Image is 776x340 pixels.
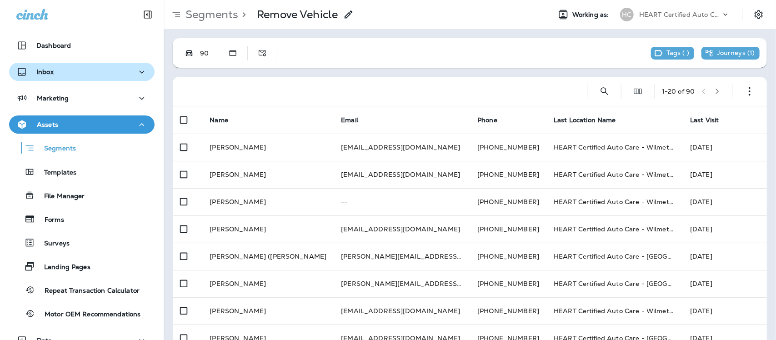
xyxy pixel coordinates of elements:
button: Search Segments [596,82,614,100]
p: Segments [35,145,76,154]
button: Surveys [9,233,155,252]
div: 1 - 20 of 90 [662,88,695,95]
p: Surveys [35,240,70,248]
p: Repeat Transaction Calculator [35,287,140,295]
p: Marketing [37,95,69,102]
td: HEART Certified Auto Care - [GEOGRAPHIC_DATA] [546,243,683,270]
p: Motor OEM Recommendations [35,310,141,319]
td: [EMAIL_ADDRESS][DOMAIN_NAME] [334,215,470,243]
td: HEART Certified Auto Care - Wilmette [546,215,683,243]
span: Email [341,116,358,124]
span: Working as: [572,11,611,19]
td: [PERSON_NAME] [202,215,334,243]
p: Templates [35,169,76,177]
td: [DATE] [683,215,767,243]
td: [PERSON_NAME] [202,161,334,188]
p: Landing Pages [35,263,90,272]
td: [PERSON_NAME] [202,270,334,297]
td: HEART Certified Auto Care - Wilmette [546,134,683,161]
td: [PHONE_NUMBER] [470,134,546,161]
button: Templates [9,162,155,181]
button: Marketing [9,89,155,107]
td: [PERSON_NAME] [202,188,334,215]
td: [EMAIL_ADDRESS][DOMAIN_NAME] [334,134,470,161]
button: Collapse Sidebar [135,5,160,24]
td: [PERSON_NAME] [202,297,334,325]
button: File Manager [9,186,155,205]
p: Forms [35,216,64,225]
p: Segments [182,8,238,21]
td: [DATE] [683,161,767,188]
button: Assets [9,115,155,134]
p: > [238,8,246,21]
td: [PERSON_NAME] [202,134,334,161]
button: Settings [751,6,767,23]
button: Repeat Transaction Calculator [9,280,155,300]
p: HEART Certified Auto Care [639,11,721,18]
td: [PHONE_NUMBER] [470,161,546,188]
p: File Manager [35,192,85,201]
button: Forms [9,210,155,229]
button: Static [224,44,242,62]
td: [DATE] [683,188,767,215]
td: HEART Certified Auto Care - Wilmette [546,188,683,215]
td: [PERSON_NAME] ([PERSON_NAME] [202,243,334,270]
td: [EMAIL_ADDRESS][DOMAIN_NAME] [334,297,470,325]
td: [PERSON_NAME][EMAIL_ADDRESS][PERSON_NAME][DOMAIN_NAME] [334,270,470,297]
td: [PHONE_NUMBER] [470,297,546,325]
span: Name [210,116,228,124]
td: [PHONE_NUMBER] [470,188,546,215]
p: Remove Vehicle [257,8,338,21]
button: Segments [9,138,155,158]
td: [DATE] [683,243,767,270]
td: [DATE] [683,297,767,325]
p: Journeys ( 1 ) [717,49,755,57]
span: Last Location Name [554,116,616,124]
button: Possession [180,44,198,62]
td: [PHONE_NUMBER] [470,215,546,243]
td: [PERSON_NAME][EMAIL_ADDRESS][DOMAIN_NAME] [334,243,470,270]
td: [PHONE_NUMBER] [470,270,546,297]
div: HC [620,8,634,21]
p: Dashboard [36,42,71,49]
span: Last Visit [690,116,719,124]
button: Motor OEM Recommendations [9,304,155,323]
div: This segment has no tags [651,47,694,60]
td: [DATE] [683,134,767,161]
td: HEART Certified Auto Care - Wilmette [546,161,683,188]
p: Inbox [36,68,54,75]
button: Edit Fields [629,82,647,100]
button: Distinct Emails [253,44,271,62]
button: Dashboard [9,36,155,55]
td: [DATE] [683,270,767,297]
p: Assets [37,121,58,128]
td: HEART Certified Auto Care - Wilmette [546,297,683,325]
button: Landing Pages [9,257,155,276]
td: [EMAIL_ADDRESS][DOMAIN_NAME] [334,161,470,188]
span: Phone [477,116,497,124]
p: Tags ( ) [666,49,689,57]
td: HEART Certified Auto Care - [GEOGRAPHIC_DATA] [546,270,683,297]
button: Inbox [9,63,155,81]
div: 90 [198,50,218,57]
td: [PHONE_NUMBER] [470,243,546,270]
p: -- [341,198,463,205]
